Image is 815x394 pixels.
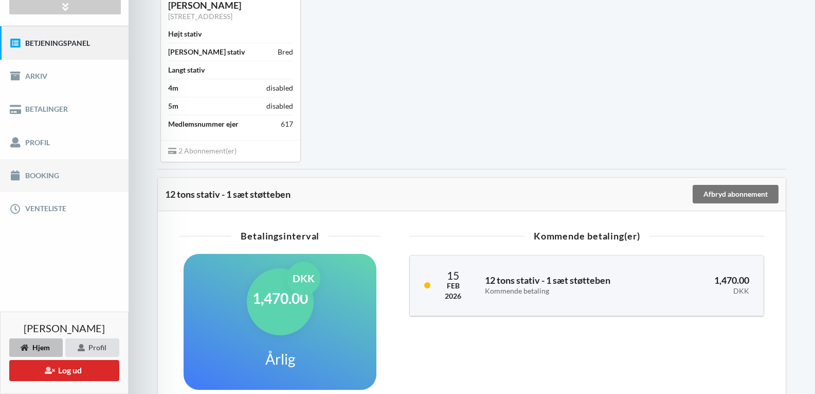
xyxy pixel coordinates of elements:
div: disabled [266,83,293,93]
button: Log ud [9,360,119,381]
div: Bred [278,47,293,57]
div: Feb [445,281,461,291]
div: [PERSON_NAME] stativ [168,47,245,57]
div: Medlemsnummer ejer [168,119,239,129]
div: Kommende betaling(er) [409,231,764,241]
div: 5m [168,101,178,111]
a: [STREET_ADDRESS] [168,12,232,21]
div: Højt stativ [168,29,202,39]
div: Profil [65,338,119,357]
div: 617 [281,119,293,129]
div: Betalingsinterval [179,231,381,241]
div: 15 [445,270,461,281]
h1: 1,470.00 [252,289,308,307]
div: DKK [287,262,320,295]
h3: 1,470.00 [669,275,749,295]
div: Langt stativ [168,65,205,75]
div: 2026 [445,291,461,301]
div: 4m [168,83,178,93]
span: [PERSON_NAME] [24,323,105,333]
h3: 12 tons stativ - 1 sæt støtteben [485,275,655,295]
div: Kommende betaling [485,287,655,296]
div: disabled [266,101,293,111]
h1: Årlig [265,350,295,368]
div: Hjem [9,338,63,357]
div: DKK [669,287,749,296]
div: 12 tons stativ - 1 sæt støtteben [165,189,691,199]
span: 2 Abonnement(er) [168,146,237,155]
div: Afbryd abonnement [693,185,778,203]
